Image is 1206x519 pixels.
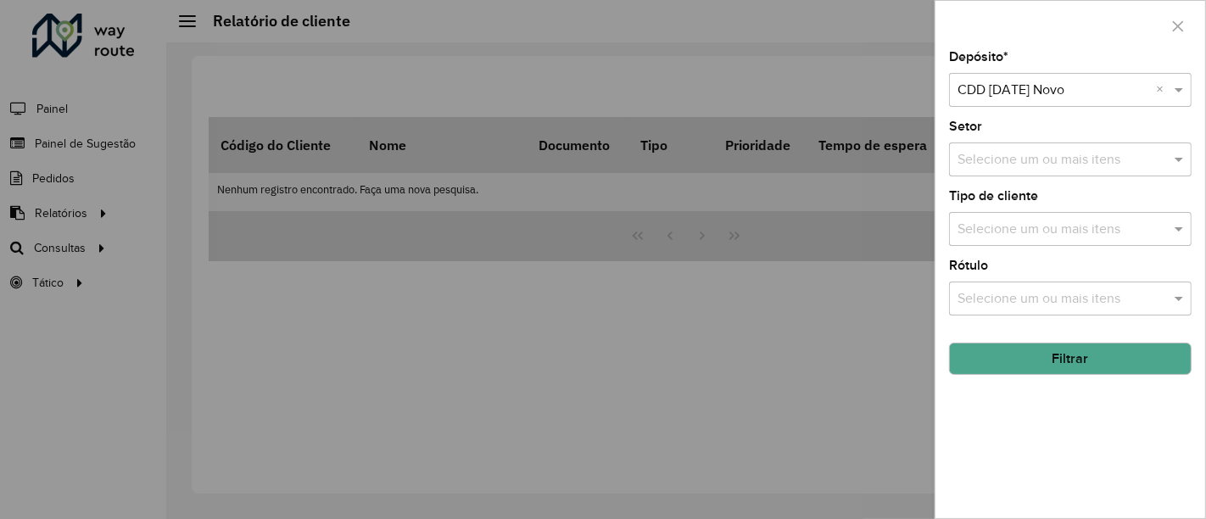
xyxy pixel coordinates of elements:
[949,255,988,276] label: Rótulo
[949,116,982,137] label: Setor
[949,343,1192,375] button: Filtrar
[949,47,1008,67] label: Depósito
[1156,80,1170,100] span: Clear all
[949,186,1038,206] label: Tipo de cliente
